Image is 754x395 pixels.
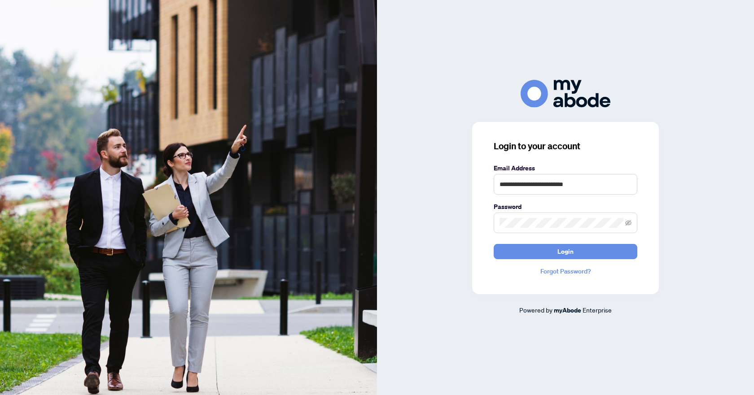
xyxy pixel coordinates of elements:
[494,163,637,173] label: Email Address
[583,306,612,314] span: Enterprise
[494,244,637,259] button: Login
[494,266,637,276] a: Forgot Password?
[519,306,552,314] span: Powered by
[494,140,637,152] h3: Login to your account
[625,220,631,226] span: eye-invisible
[554,305,581,315] a: myAbode
[557,244,574,259] span: Login
[494,202,637,212] label: Password
[521,80,610,107] img: ma-logo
